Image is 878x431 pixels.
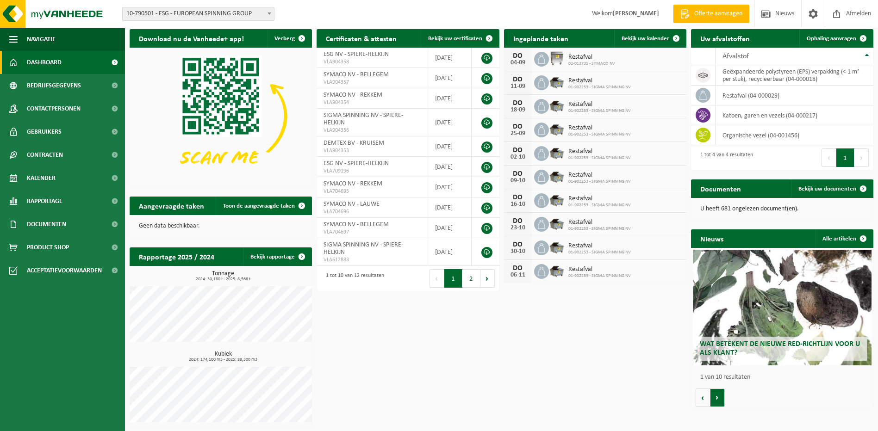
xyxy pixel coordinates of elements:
[428,157,472,177] td: [DATE]
[509,60,527,66] div: 04-09
[509,178,527,184] div: 09-10
[27,143,63,166] span: Contracten
[324,256,421,264] span: VLA612883
[324,92,382,99] span: SYMACO NV - REKKEM
[27,120,62,143] span: Gebruikers
[716,105,873,125] td: katoen, garen en vezels (04-000217)
[324,99,421,106] span: VLA904354
[568,195,631,203] span: Restafval
[691,179,750,197] h2: Documenten
[568,179,631,185] span: 01-902253 - SIGMA SPINNING NV
[613,10,659,17] strong: [PERSON_NAME]
[134,351,312,362] h3: Kubiek
[324,58,421,66] span: VLA904358
[444,269,462,288] button: 1
[27,166,56,190] span: Kalender
[324,127,421,134] span: VLA904356
[27,213,66,236] span: Documenten
[324,241,403,256] span: SIGMA SPINNING NV - SPIERE-HELKIJN
[696,148,753,168] div: 1 tot 4 van 4 resultaten
[568,61,615,67] span: 02-013735 - SYMACO NV
[509,83,527,90] div: 11-09
[568,219,631,226] span: Restafval
[428,48,472,68] td: [DATE]
[243,247,311,266] a: Bekijk rapportage
[696,388,710,407] button: Vorige
[274,36,295,42] span: Verberg
[807,36,856,42] span: Ophaling aanvragen
[549,74,565,90] img: WB-5000-GAL-GY-01
[568,155,631,161] span: 01-902253 - SIGMA SPINNING NV
[509,154,527,160] div: 02-10
[509,201,527,208] div: 16-10
[568,132,631,137] span: 01-902253 - SIGMA SPINNING NV
[716,65,873,86] td: geëxpandeerde polystyreen (EPS) verpakking (< 1 m² per stuk), recycleerbaar (04-000018)
[324,228,421,236] span: VLA704697
[324,79,421,86] span: VLA904357
[122,7,274,21] span: 10-790501 - ESG - EUROPEAN SPINNING GROUP
[568,124,631,132] span: Restafval
[317,29,406,47] h2: Certificaten & attesten
[673,5,749,23] a: Offerte aanvragen
[139,223,303,229] p: Geen data beschikbaar.
[509,194,527,201] div: DO
[568,203,631,208] span: 01-902253 - SIGMA SPINNING NV
[324,140,384,147] span: DEMTEX BV - KRUISEM
[700,206,864,212] p: U heeft 681 ongelezen document(en).
[791,179,872,198] a: Bekijk uw documenten
[130,48,312,185] img: Download de VHEPlus App
[428,36,482,42] span: Bekijk uw certificaten
[692,9,745,18] span: Offerte aanvragen
[480,269,495,288] button: Next
[27,190,62,213] span: Rapportage
[27,97,81,120] span: Contactpersonen
[509,241,527,248] div: DO
[324,167,421,175] span: VLA709196
[324,160,389,167] span: ESG NV - SPIERE-HELKIJN
[815,229,872,248] a: Alle artikelen
[130,247,224,265] h2: Rapportage 2025 / 2024
[568,85,631,90] span: 01-902253 - SIGMA SPINNING NV
[509,170,527,178] div: DO
[509,248,527,255] div: 30-10
[428,136,472,157] td: [DATE]
[509,107,527,113] div: 18-09
[509,123,527,130] div: DO
[549,168,565,184] img: WB-5000-GAL-GY-01
[716,125,873,145] td: organische vezel (04-001456)
[428,109,472,136] td: [DATE]
[549,215,565,231] img: WB-5000-GAL-GY-01
[27,259,102,282] span: Acceptatievoorwaarden
[509,265,527,272] div: DO
[27,51,62,74] span: Dashboard
[324,112,403,126] span: SIGMA SPINNING NV - SPIERE-HELKIJN
[549,263,565,278] img: WB-5000-GAL-GY-01
[722,53,749,60] span: Afvalstof
[549,121,565,137] img: WB-5000-GAL-GY-01
[504,29,578,47] h2: Ingeplande taken
[836,148,854,167] button: 1
[324,51,389,58] span: ESG NV - SPIERE-HELKIJN
[700,374,869,381] p: 1 van 10 resultaten
[421,29,498,48] a: Bekijk uw certificaten
[568,172,631,179] span: Restafval
[462,269,480,288] button: 2
[324,221,389,228] span: SYMACO NV - BELLEGEM
[324,188,421,195] span: VLA704695
[428,197,472,218] td: [DATE]
[324,180,382,187] span: SYMACO NV - REKKEM
[130,197,213,215] h2: Aangevraagde taken
[130,29,253,47] h2: Download nu de Vanheede+ app!
[509,76,527,83] div: DO
[428,68,472,88] td: [DATE]
[693,250,872,365] a: Wat betekent de nieuwe RED-richtlijn voor u als klant?
[324,71,389,78] span: SYMACO NV - BELLEGEM
[267,29,311,48] button: Verberg
[568,273,631,279] span: 01-902253 - SIGMA SPINNING NV
[134,271,312,282] h3: Tonnage
[324,208,421,215] span: VLA704696
[568,54,615,61] span: Restafval
[509,130,527,137] div: 25-09
[509,272,527,278] div: 06-11
[134,277,312,282] span: 2024: 30,180 t - 2025: 8,568 t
